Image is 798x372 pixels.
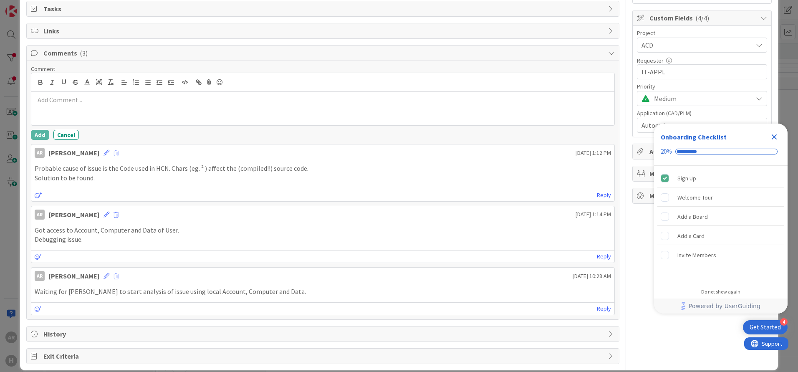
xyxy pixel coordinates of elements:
[35,271,45,281] div: AR
[661,132,727,142] div: Onboarding Checklist
[597,190,611,200] a: Reply
[661,148,672,155] div: 20%
[649,169,756,179] span: Mirrors
[53,130,79,140] button: Cancel
[654,299,788,314] div: Footer
[637,57,664,64] label: Requester
[43,48,604,58] span: Comments
[597,251,611,262] a: Reply
[654,166,788,283] div: Checklist items
[80,49,88,57] span: ( 3 )
[677,173,696,183] div: Sign Up
[677,192,713,202] div: Welcome Tour
[768,130,781,144] div: Close Checklist
[31,130,49,140] button: Add
[597,304,611,314] a: Reply
[677,250,716,260] div: Invite Members
[637,110,767,116] div: Application (CAD/PLM)
[657,246,784,264] div: Invite Members is incomplete.
[658,299,783,314] a: Powered by UserGuiding
[649,191,756,201] span: Metrics
[649,147,756,157] span: Attachments
[43,26,604,36] span: Links
[576,149,611,157] span: [DATE] 1:12 PM
[701,288,740,295] div: Do not show again
[654,124,788,314] div: Checklist Container
[743,320,788,334] div: Open Get Started checklist, remaining modules: 4
[49,148,99,158] div: [PERSON_NAME]
[780,318,788,326] div: 4
[661,148,781,155] div: Checklist progress: 20%
[654,93,748,104] span: Medium
[576,210,611,219] span: [DATE] 1:14 PM
[35,210,45,220] div: AR
[657,188,784,207] div: Welcome Tour is incomplete.
[637,30,767,36] div: Project
[35,173,611,183] p: Solution to be found.
[49,271,99,281] div: [PERSON_NAME]
[641,39,748,51] span: ACD
[49,210,99,220] div: [PERSON_NAME]
[35,287,611,296] p: Waiting for [PERSON_NAME] to start analysis of issue using local Account, Computer and Data.
[677,212,708,222] div: Add a Board
[689,301,760,311] span: Powered by UserGuiding
[35,164,611,173] p: Probable cause of issue is the Code used in HCN. Chars (eg. ² ) affect the (compiled!!) source code.
[35,148,45,158] div: AR
[35,225,611,235] p: Got access to Account, Computer and Data of User.
[649,13,756,23] span: Custom Fields
[43,351,604,361] span: Exit Criteria
[35,235,611,244] p: Debugging issue.
[641,120,753,130] span: Autocad
[657,169,784,187] div: Sign Up is complete.
[677,231,705,241] div: Add a Card
[750,323,781,332] div: Get Started
[573,272,611,281] span: [DATE] 10:28 AM
[695,14,709,22] span: ( 4/4 )
[657,227,784,245] div: Add a Card is incomplete.
[657,208,784,226] div: Add a Board is incomplete.
[31,65,55,73] span: Comment
[18,1,38,11] span: Support
[637,84,767,89] div: Priority
[43,4,604,14] span: Tasks
[43,329,604,339] span: History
